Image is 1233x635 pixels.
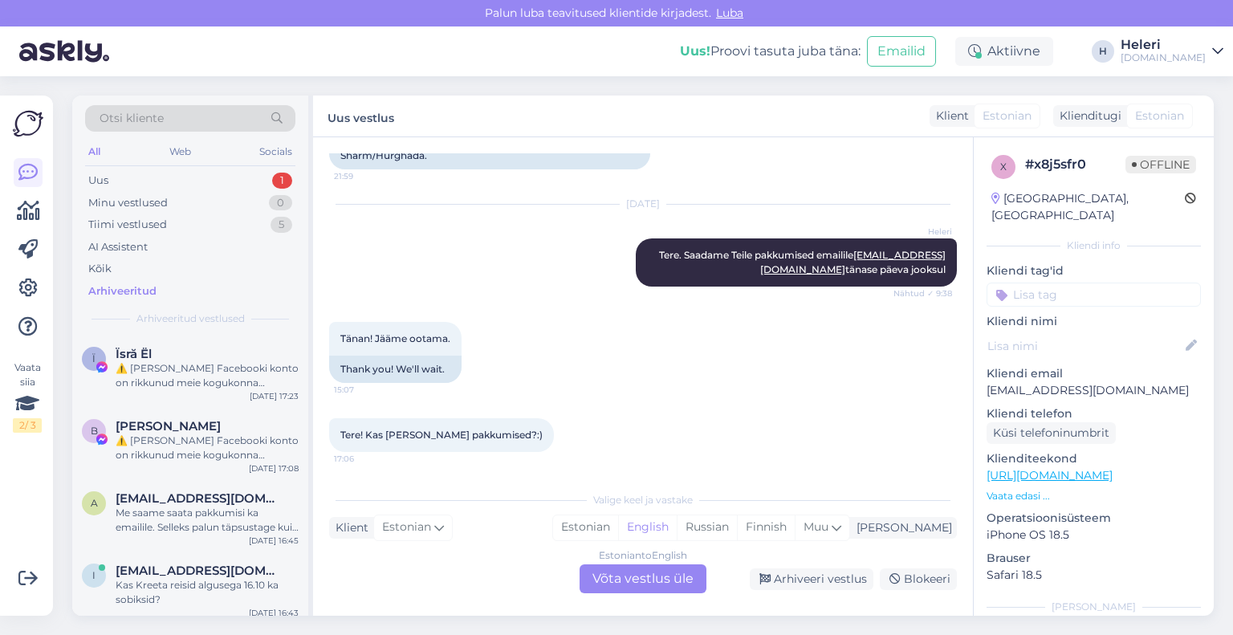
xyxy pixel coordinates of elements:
div: H [1092,40,1114,63]
div: Klient [930,108,969,124]
div: 0 [269,195,292,211]
div: Kliendi info [987,238,1201,253]
p: Kliendi nimi [987,313,1201,330]
div: Thank you! We'll wait. [329,356,462,383]
span: i [92,569,96,581]
div: Me saame saata pakkumisi ka emailile. Selleks palun täpsustage kui palju on reisijaid, millise ka... [116,506,299,535]
div: Aktiivne [955,37,1053,66]
span: iljar.severi@gmail.com [116,564,283,578]
div: [DATE] 16:43 [249,607,299,619]
a: Heleri[DOMAIN_NAME] [1121,39,1223,64]
div: Klienditugi [1053,108,1121,124]
div: 5 [271,217,292,233]
span: 17:06 [334,453,394,465]
p: Kliendi telefon [987,405,1201,422]
div: [PERSON_NAME] [987,600,1201,614]
div: Web [166,141,194,162]
span: Tere. Saadame Teile pakkumised emailile tänase päeva jooksul [659,249,946,275]
p: Vaata edasi ... [987,489,1201,503]
span: Muu [804,519,828,534]
div: Arhiveeritud [88,283,157,299]
p: Brauser [987,550,1201,567]
div: Proovi tasuta juba täna: [680,42,861,61]
button: Emailid [867,36,936,67]
div: [DATE] 17:23 [250,390,299,402]
label: Uus vestlus [328,105,394,127]
span: Badu Joseph [116,419,221,434]
div: AI Assistent [88,239,148,255]
div: ⚠️ [PERSON_NAME] Facebooki konto on rikkunud meie kogukonna standardeid. Meie süsteem on saanud p... [116,361,299,390]
div: Arhiveeri vestlus [750,568,873,590]
div: Estonian [553,515,618,539]
div: 1 [272,173,292,189]
span: aireke2@gmail.com [116,491,283,506]
span: Estonian [382,519,431,536]
div: [DOMAIN_NAME] [1121,51,1206,64]
input: Lisa nimi [987,337,1182,355]
span: B [91,425,98,437]
span: Estonian [1135,108,1184,124]
span: Tänan! Jääme ootama. [340,332,450,344]
div: English [618,515,677,539]
div: Uus [88,173,108,189]
p: [EMAIL_ADDRESS][DOMAIN_NAME] [987,382,1201,399]
div: Vaata siia [13,360,42,433]
div: [GEOGRAPHIC_DATA], [GEOGRAPHIC_DATA] [991,190,1185,224]
span: Ï [92,352,96,364]
p: Kliendi email [987,365,1201,382]
div: Socials [256,141,295,162]
b: Uus! [680,43,710,59]
span: 15:07 [334,384,394,396]
div: [PERSON_NAME] [850,519,952,536]
div: Russian [677,515,737,539]
span: Luba [711,6,748,20]
div: Estonian to English [599,548,687,563]
span: Arhiveeritud vestlused [136,311,245,326]
span: x [1000,161,1007,173]
p: Safari 18.5 [987,567,1201,584]
div: All [85,141,104,162]
p: Klienditeekond [987,450,1201,467]
span: Ïsră Ël [116,347,152,361]
span: 21:59 [334,170,394,182]
span: Nähtud ✓ 9:38 [892,287,952,299]
div: [DATE] 17:08 [249,462,299,474]
img: Askly Logo [13,108,43,139]
a: [URL][DOMAIN_NAME] [987,468,1113,482]
div: Blokeeri [880,568,957,590]
div: Klient [329,519,368,536]
span: Estonian [983,108,1032,124]
div: Tiimi vestlused [88,217,167,233]
div: Heleri [1121,39,1206,51]
div: # x8j5sfr0 [1025,155,1125,174]
div: 2 / 3 [13,418,42,433]
p: Kliendi tag'id [987,263,1201,279]
div: Võta vestlus üle [580,564,706,593]
div: Kõik [88,261,112,277]
div: Kas Kreeta reisid algusega 16.10 ka sobiksid? [116,578,299,607]
div: Valige keel ja vastake [329,493,957,507]
span: Otsi kliente [100,110,164,127]
p: Operatsioonisüsteem [987,510,1201,527]
div: Küsi telefoninumbrit [987,422,1116,444]
div: Finnish [737,515,795,539]
input: Lisa tag [987,283,1201,307]
div: Minu vestlused [88,195,168,211]
div: [DATE] 16:45 [249,535,299,547]
p: iPhone OS 18.5 [987,527,1201,543]
div: ⚠️ [PERSON_NAME] Facebooki konto on rikkunud meie kogukonna standardeid. Meie süsteem on saanud p... [116,434,299,462]
span: Tere! Kas [PERSON_NAME] pakkumised?:) [340,429,543,441]
div: [DATE] [329,197,957,211]
span: Heleri [892,226,952,238]
span: Offline [1125,156,1196,173]
a: [EMAIL_ADDRESS][DOMAIN_NAME] [760,249,946,275]
span: a [91,497,98,509]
